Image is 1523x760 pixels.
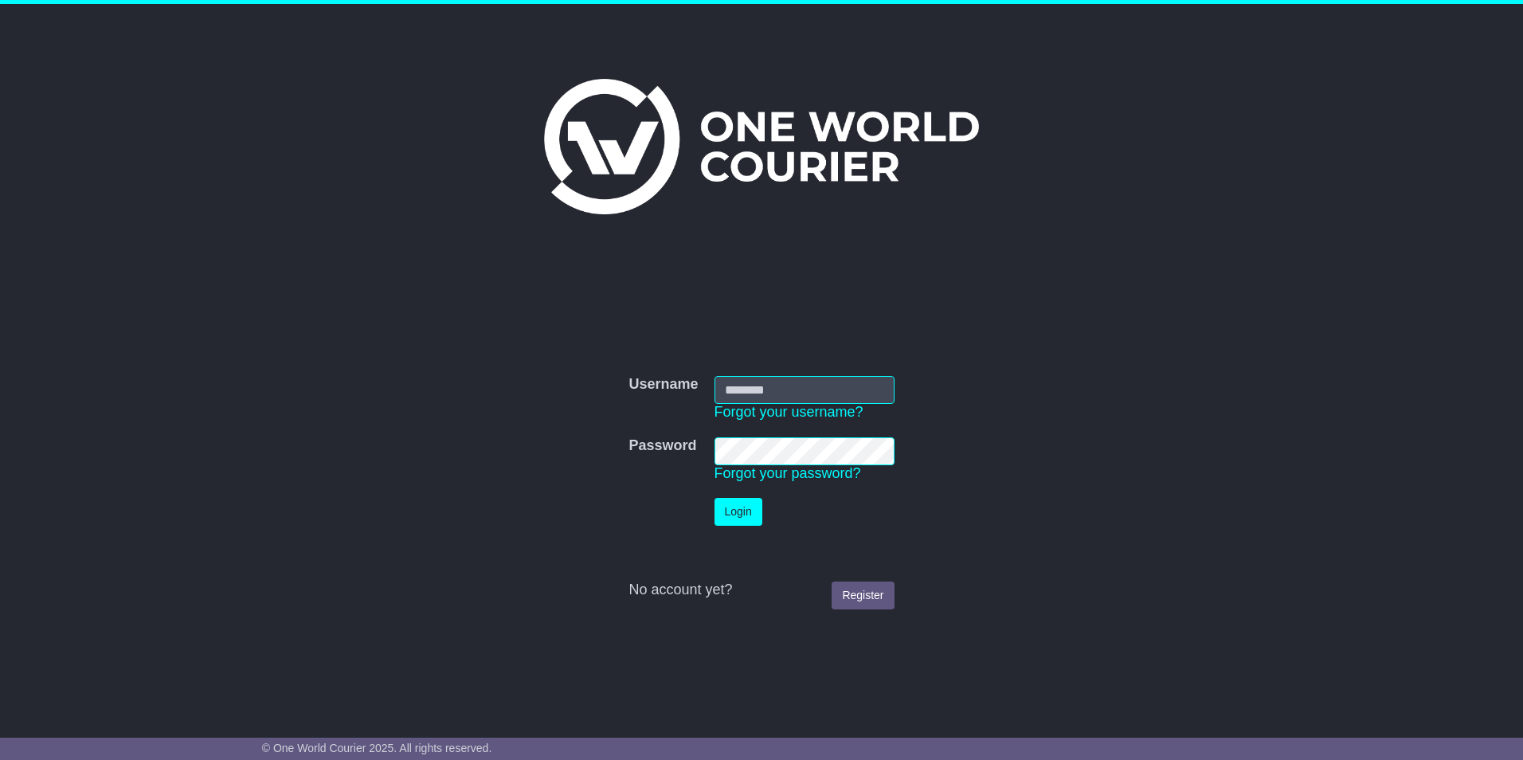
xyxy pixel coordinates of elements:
span: © One World Courier 2025. All rights reserved. [262,742,492,754]
a: Forgot your username? [715,404,863,420]
label: Password [628,437,696,455]
button: Login [715,498,762,526]
a: Forgot your password? [715,465,861,481]
label: Username [628,376,698,394]
a: Register [832,582,894,609]
img: One World [544,79,979,214]
div: No account yet? [628,582,894,599]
